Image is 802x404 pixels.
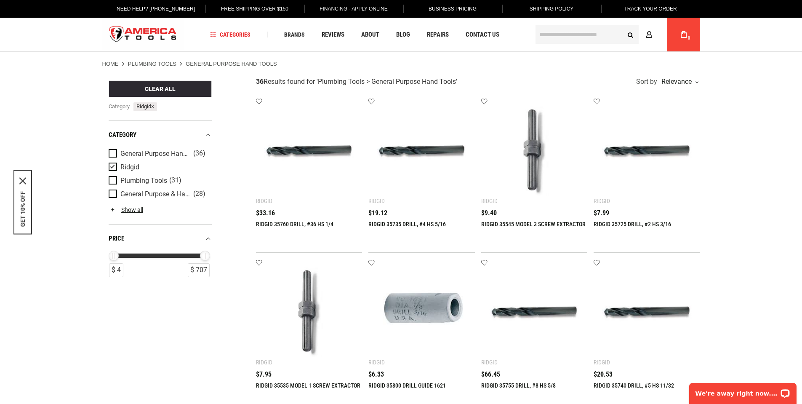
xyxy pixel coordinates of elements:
[206,29,254,40] a: Categories
[396,32,410,38] span: Blog
[109,206,143,213] a: Show all
[481,210,497,217] span: $9.40
[109,176,210,185] a: Plumbing Tools (31)
[594,359,610,366] div: Ridgid
[193,190,205,198] span: (28)
[322,32,344,38] span: Reviews
[481,359,498,366] div: Ridgid
[594,210,609,217] span: $7.99
[256,198,272,204] div: Ridgid
[427,32,449,38] span: Repairs
[594,198,610,204] div: Ridgid
[602,107,692,196] img: RIDGID 35725 DRILL, #2 HS 3/16
[256,221,333,227] a: RIDGID 35760 DRILL, #36 HS 1/4
[256,210,275,217] span: $33.16
[151,103,154,110] span: ×
[109,190,210,199] a: General Purpose & Hand Tools (28)
[256,359,272,366] div: Ridgid
[361,32,379,38] span: About
[284,32,305,37] span: Brands
[210,32,250,37] span: Categories
[392,29,414,40] a: Blog
[462,29,503,40] a: Contact Us
[256,382,360,389] a: RIDGID 35535 MODEL 1 SCREW EXTRACTOR
[318,29,348,40] a: Reviews
[264,268,354,357] img: RIDGID 35535 MODEL 1 SCREW EXTRACTOR
[623,27,639,43] button: Search
[377,268,466,357] img: RIDGID 35800 DRILL GUIDE 1621
[423,29,453,40] a: Repairs
[688,36,690,40] span: 0
[659,78,698,85] div: Relevance
[357,29,383,40] a: About
[481,371,500,378] span: $66.45
[109,233,212,244] div: price
[490,268,579,357] img: RIDGID 35755 DRILL, #8 HS 5/8
[481,382,556,389] a: RIDGID 35755 DRILL, #8 HS 5/8
[120,190,191,198] span: General Purpose & Hand Tools
[481,198,498,204] div: Ridgid
[676,18,692,51] a: 0
[109,149,210,158] a: General Purpose Hand Tools (36)
[109,129,212,141] div: category
[120,150,191,158] span: General Purpose Hand Tools
[377,107,466,196] img: RIDGID 35735 DRILL, #4 HS 5/16
[133,102,157,111] span: Ridgid
[280,29,309,40] a: Brands
[109,263,123,277] div: $ 4
[109,120,212,288] div: Product Filters
[193,150,205,157] span: (36)
[368,198,385,204] div: Ridgid
[256,78,264,86] strong: 36
[602,268,692,357] img: RIDGID 35740 DRILL, #5 HS 11/32
[109,163,210,172] a: Ridgid
[120,163,139,171] span: Ridgid
[169,177,181,184] span: (31)
[120,177,167,185] span: Plumbing Tools
[19,177,26,184] svg: close icon
[684,377,802,404] iframe: LiveChat chat widget
[128,60,176,68] a: Plumbing Tools
[109,80,212,97] button: Clear All
[318,78,456,86] span: Plumbing Tools > General Purpose Hand Tools
[256,78,457,86] div: Results found for ' '
[368,371,384,378] span: $6.33
[186,61,277,67] strong: General Purpose Hand Tools
[102,19,184,51] img: America Tools
[256,371,272,378] span: $7.95
[490,107,579,196] img: RIDGID 35545 MODEL 3 SCREW EXTRACTOR
[466,32,499,38] span: Contact Us
[188,263,210,277] div: $ 707
[109,102,131,111] span: category
[530,6,574,12] span: Shipping Policy
[594,382,674,389] a: RIDGID 35740 DRILL, #5 HS 11/32
[636,78,657,85] span: Sort by
[19,177,26,184] button: Close
[594,221,671,227] a: RIDGID 35725 DRILL, #2 HS 3/16
[481,221,586,227] a: RIDGID 35545 MODEL 3 SCREW EXTRACTOR
[102,19,184,51] a: store logo
[368,359,385,366] div: Ridgid
[102,60,119,68] a: Home
[594,371,613,378] span: $20.53
[19,191,26,227] button: GET 10% OFF
[264,107,354,196] img: RIDGID 35760 DRILL, #36 HS 1/4
[368,221,446,227] a: RIDGID 35735 DRILL, #4 HS 5/16
[368,210,387,217] span: $19.12
[368,382,446,389] a: RIDGID 35800 DRILL GUIDE 1621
